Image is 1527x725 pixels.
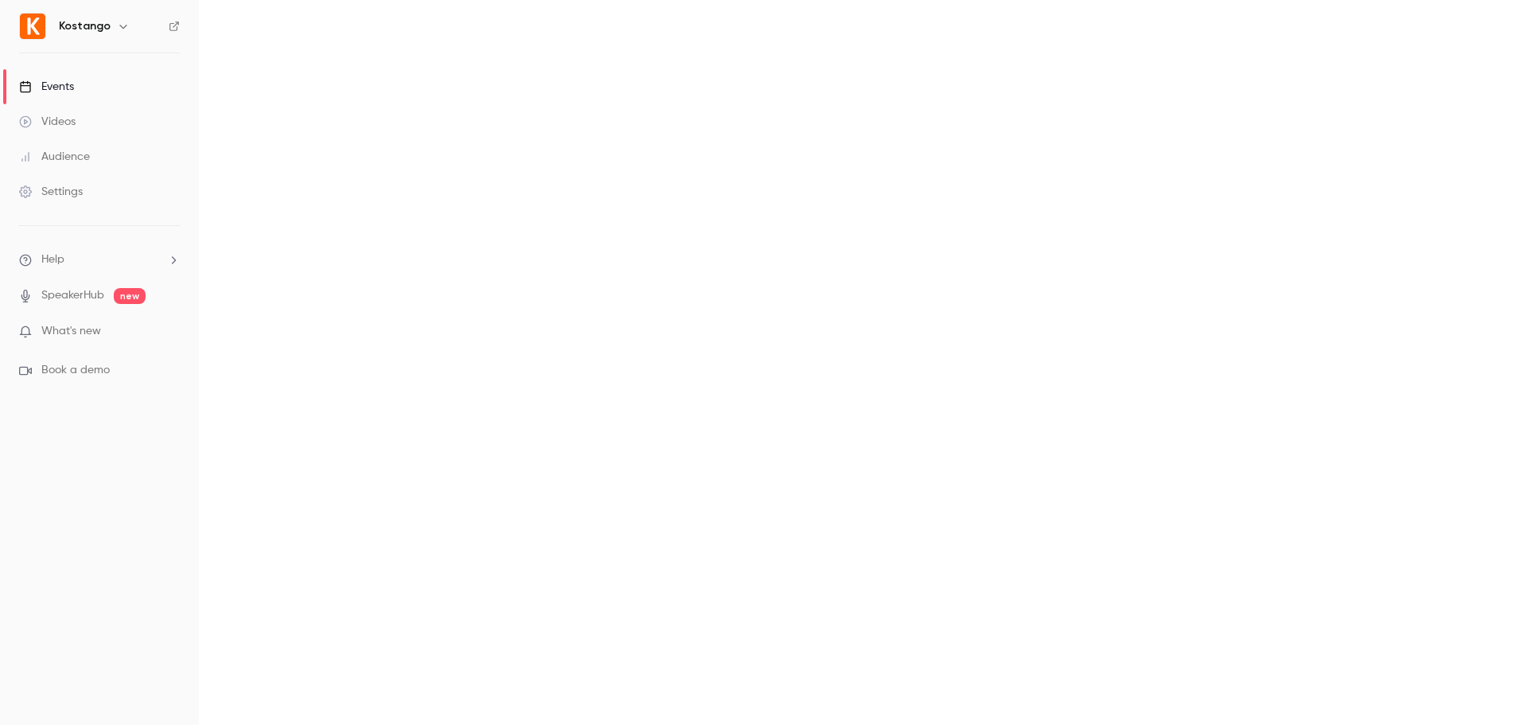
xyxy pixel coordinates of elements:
[19,251,180,268] li: help-dropdown-opener
[41,323,101,340] span: What's new
[59,18,111,34] h6: Kostango
[41,251,64,268] span: Help
[41,362,110,379] span: Book a demo
[19,79,74,95] div: Events
[41,287,104,304] a: SpeakerHub
[19,149,90,165] div: Audience
[114,288,146,304] span: new
[20,14,45,39] img: Kostango
[19,114,76,130] div: Videos
[19,184,83,200] div: Settings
